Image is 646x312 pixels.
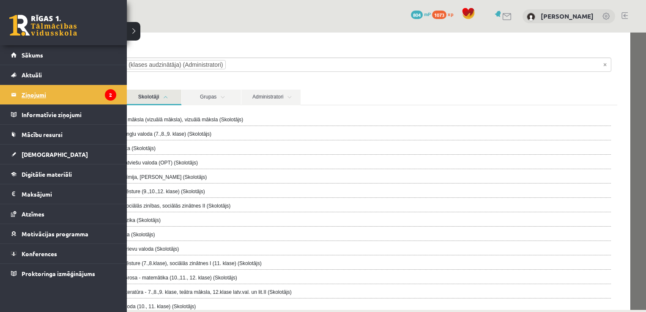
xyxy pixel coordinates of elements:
img: Markuss Jahovičs [527,13,535,21]
span: Atzīmes [22,210,44,218]
label: Daina Cielava - mūzika (Skolotājs) [44,198,121,206]
label: [PERSON_NAME] - angļu valoda (7.,8.,9. klase) (Skolotājs) [44,98,178,105]
a: Klases [29,57,88,73]
span: Motivācijas programma [22,230,88,238]
label: Alla Bautre - angļu valoda (10., 11. klase) (Skolotājs) [44,270,162,278]
a: Mācību resursi [11,125,116,144]
legend: Maksājumi [22,184,116,204]
label: [PERSON_NAME] - ķīmija, [PERSON_NAME] (Skolotājs) [44,141,173,148]
a: Atzīmes [11,204,116,224]
span: Sākums [22,51,43,59]
a: Ziņojumi2 [11,85,116,104]
label: [PERSON_NAME] - vēsture (7.,8.klase), sociālās zinātnes I (11. klase) (Skolotājs) [44,227,228,235]
label: [PERSON_NAME] - vēsture (9.,10.,12. klase) (Skolotājs) [44,155,171,163]
label: Gatis Cielava - datorika (Skolotājs) [44,112,122,120]
span: Digitālie materiāli [22,170,72,178]
body: Editor, wiswyg-editor-47433938319380-1759940510-987 [8,8,545,17]
a: Administratori [208,57,267,73]
legend: Ziņojumi [22,85,116,104]
a: Motivācijas programma [11,224,116,244]
a: Digitālie materiāli [11,164,116,184]
a: Proktoringa izmēģinājums [11,264,116,283]
label: [PERSON_NAME] - latviešu valoda (OPT) (Skolotājs) [44,126,164,134]
span: Mācību resursi [22,131,63,138]
a: Konferences [11,244,116,263]
label: [PERSON_NAME] - fizika (Skolotājs) [44,184,127,192]
label: Izvēlies adresātu grupas: [22,46,590,54]
label: Kam: [22,14,590,22]
span: × [35,28,38,36]
label: [PERSON_NAME] - Grosa - matemātika (10.,11., 12. klase) (Skolotājs) [44,241,203,249]
a: [DEMOGRAPHIC_DATA] [11,145,116,164]
span: 1073 [432,11,446,19]
legend: Informatīvie ziņojumi [22,105,116,124]
span: xp [448,11,453,17]
li: Anda Laine Jātniece (klases audzinātāja) (Administratori) [32,27,192,37]
a: [PERSON_NAME] [541,12,594,20]
a: 804 mP [411,11,431,17]
a: 1073 xp [432,11,457,17]
i: 2 [105,89,116,101]
span: mP [424,11,431,17]
label: [PERSON_NAME] - krievu valoda (Skolotājs) [44,213,145,220]
a: Informatīvie ziņojumi [11,105,116,124]
a: Aktuāli [11,65,116,85]
label: Ilze Kolka - kultūra un māksla (vizuālā māksla), vizuālā māksla (Skolotājs) [44,83,209,91]
a: Maksājumi [11,184,116,204]
span: 804 [411,11,423,19]
a: Rīgas 1. Tālmācības vidusskola [9,15,77,36]
a: Sākums [11,45,116,65]
label: [PERSON_NAME] - sociālās zinības, sociālās zinātnes II (Skolotājs) [44,170,197,177]
a: Grupas [148,57,207,73]
span: Noņemt visus vienumus [569,28,573,36]
a: Skolotāji [88,57,148,73]
span: [DEMOGRAPHIC_DATA] [22,151,88,158]
span: Konferences [22,250,57,257]
label: [PERSON_NAME] - literatūra - 7.,8.,9. klase, teātra māksla, 12.klase latv.val. un lit.II (Skolotājs) [44,256,258,263]
span: Aktuāli [22,71,42,79]
span: Proktoringa izmēģinājums [22,270,95,277]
